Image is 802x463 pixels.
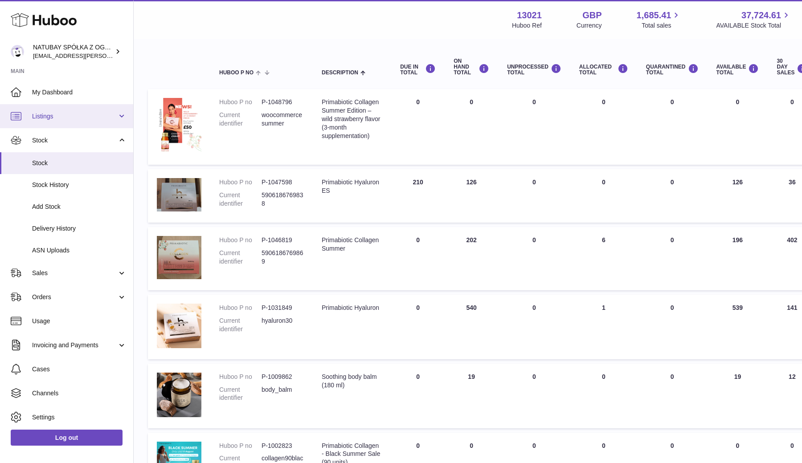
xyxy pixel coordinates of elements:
[445,364,498,428] td: 19
[11,45,24,58] img: kacper.antkowski@natubay.pl
[32,293,117,301] span: Orders
[445,227,498,290] td: 202
[716,21,791,30] span: AVAILABLE Stock Total
[708,169,768,223] td: 126
[454,58,489,76] div: ON HAND Total
[391,227,445,290] td: 0
[33,43,113,60] div: NATUBAY SPÓŁKA Z OGRANICZONĄ ODPOWIEDZIALNOŚCIĄ
[32,389,127,398] span: Channels
[32,88,127,97] span: My Dashboard
[708,89,768,165] td: 0
[219,236,262,244] dt: Huboo P no
[322,236,382,253] div: Primabiotic Collagen Summer
[32,269,117,277] span: Sales
[322,304,382,312] div: Primabiotic Hyaluron
[262,236,304,244] dd: P-1046819
[32,224,127,233] span: Delivery History
[32,112,117,121] span: Listings
[637,9,671,21] span: 1,685.41
[642,21,681,30] span: Total sales
[32,203,127,211] span: Add Stock
[570,364,637,428] td: 0
[32,317,127,325] span: Usage
[512,21,542,30] div: Huboo Ref
[646,64,699,76] div: QUARANTINED Total
[671,304,674,311] span: 0
[219,191,262,208] dt: Current identifier
[262,98,304,106] dd: P-1048796
[498,364,570,428] td: 0
[741,9,781,21] span: 37,724.61
[498,295,570,359] td: 0
[671,98,674,106] span: 0
[262,373,304,381] dd: P-1009862
[671,442,674,449] span: 0
[219,111,262,128] dt: Current identifier
[11,430,123,446] a: Log out
[219,249,262,266] dt: Current identifier
[157,373,201,417] img: product image
[498,169,570,223] td: 0
[322,70,358,76] span: Description
[262,249,304,266] dd: 5906186769869
[32,413,127,422] span: Settings
[671,236,674,244] span: 0
[708,295,768,359] td: 539
[157,236,201,279] img: product image
[445,169,498,223] td: 126
[219,442,262,450] dt: Huboo P no
[391,89,445,165] td: 0
[708,364,768,428] td: 19
[219,178,262,187] dt: Huboo P no
[716,9,791,30] a: 37,724.61 AVAILABLE Stock Total
[322,373,382,390] div: Soothing body balm (180 ml)
[32,341,117,349] span: Invoicing and Payments
[579,64,628,76] div: ALLOCATED Total
[445,295,498,359] td: 540
[391,364,445,428] td: 0
[322,98,382,140] div: Primabiotic Collagen Summer Edition – wild strawberry flavor (3-month supplementation)
[570,89,637,165] td: 0
[219,386,262,402] dt: Current identifier
[445,89,498,165] td: 0
[262,317,304,333] dd: hyaluron30
[391,295,445,359] td: 0
[577,21,602,30] div: Currency
[219,317,262,333] dt: Current identifier
[570,227,637,290] td: 6
[219,70,254,76] span: Huboo P no
[582,9,601,21] strong: GBP
[400,64,436,76] div: DUE IN TOTAL
[32,159,127,167] span: Stock
[716,64,759,76] div: AVAILABLE Total
[671,373,674,380] span: 0
[32,181,127,189] span: Stock History
[262,304,304,312] dd: P-1031849
[32,365,127,374] span: Cases
[498,89,570,165] td: 0
[570,169,637,223] td: 0
[157,178,201,211] img: product image
[708,227,768,290] td: 196
[32,246,127,255] span: ASN Uploads
[32,136,117,145] span: Stock
[637,9,682,30] a: 1,685.41 Total sales
[262,386,304,402] dd: body_balm
[262,191,304,208] dd: 5906186769838
[262,111,304,128] dd: woocommercesummer
[498,227,570,290] td: 0
[157,98,201,154] img: product image
[157,304,201,348] img: product image
[322,178,382,195] div: Primabiotic Hyaluron ES
[262,178,304,187] dd: P-1047598
[219,98,262,106] dt: Huboo P no
[391,169,445,223] td: 210
[262,442,304,450] dd: P-1002823
[570,295,637,359] td: 1
[219,373,262,381] dt: Huboo P no
[33,52,179,59] span: [EMAIL_ADDRESS][PERSON_NAME][DOMAIN_NAME]
[671,179,674,186] span: 0
[219,304,262,312] dt: Huboo P no
[507,64,561,76] div: UNPROCESSED Total
[517,9,542,21] strong: 13021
